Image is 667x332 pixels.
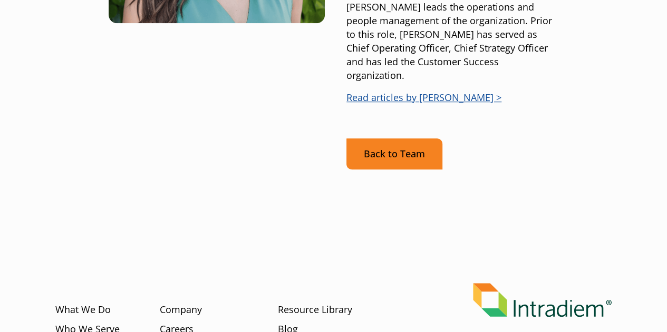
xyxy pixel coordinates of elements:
a: Company [160,303,202,317]
a: Back to Team [346,138,442,169]
img: Intradiem [473,283,612,317]
a: Read articles by [PERSON_NAME] > [346,91,501,104]
a: Resource Library [277,303,352,317]
a: What We Do [55,303,111,317]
